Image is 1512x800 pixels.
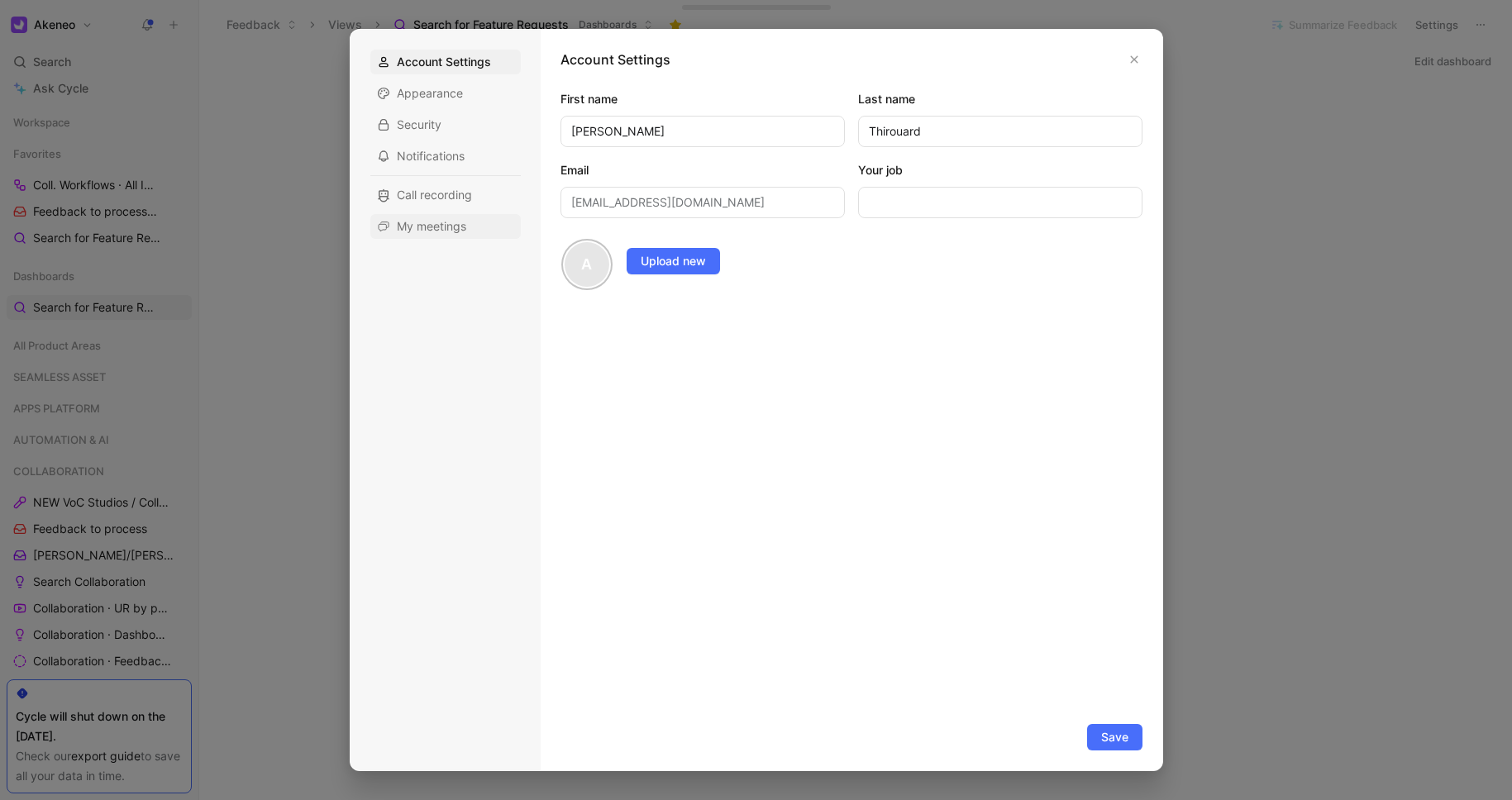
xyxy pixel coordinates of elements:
[560,89,845,109] label: First name
[397,85,463,102] span: Appearance
[858,89,1142,109] label: Last name
[858,160,1142,180] label: Your job
[370,112,521,137] div: Security
[563,240,611,288] div: A
[560,50,670,69] h1: Account Settings
[370,214,521,239] div: My meetings
[370,50,521,74] div: Account Settings
[370,144,521,169] div: Notifications
[397,117,441,133] span: Security
[397,218,466,235] span: My meetings
[641,251,706,271] span: Upload new
[1087,724,1142,750] button: Save
[370,183,521,207] div: Call recording
[560,160,845,180] label: Email
[397,148,465,164] span: Notifications
[1101,727,1128,747] span: Save
[370,81,521,106] div: Appearance
[627,248,720,274] button: Upload new
[397,187,472,203] span: Call recording
[397,54,491,70] span: Account Settings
